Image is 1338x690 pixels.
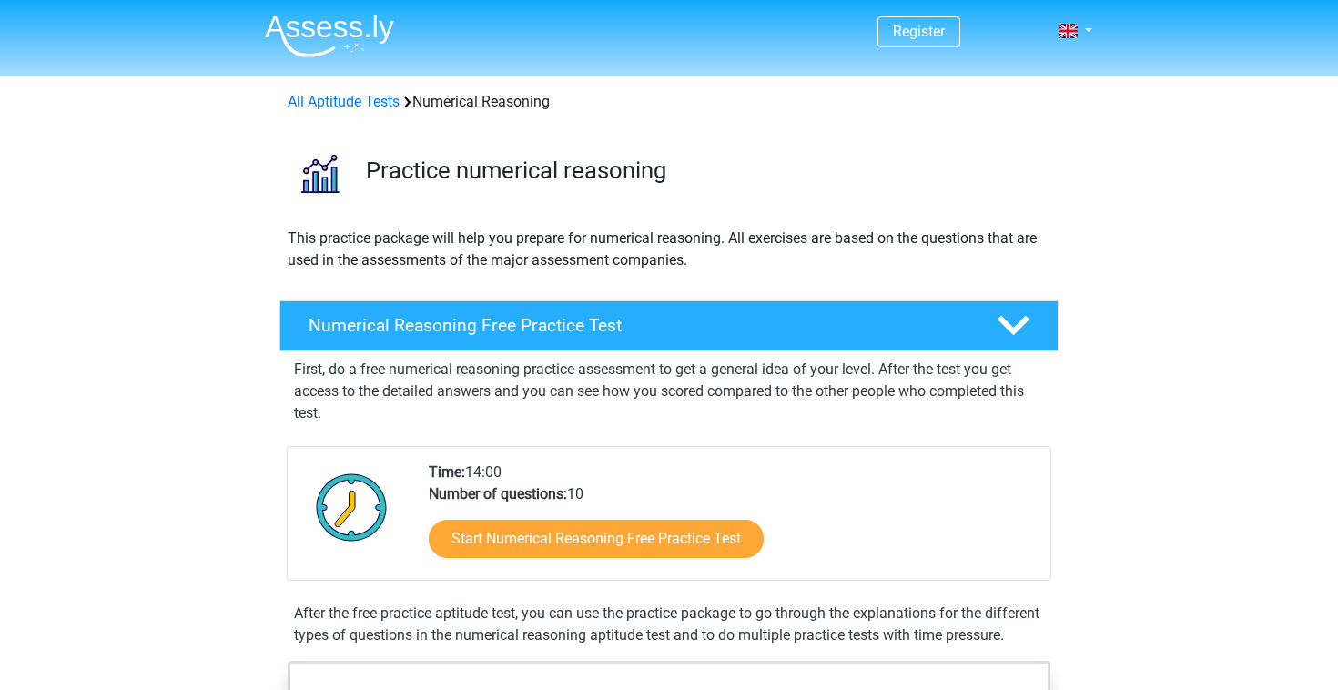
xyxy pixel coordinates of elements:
[429,520,764,558] a: Start Numerical Reasoning Free Practice Test
[366,157,1044,185] h3: Practice numerical reasoning
[280,91,1058,113] div: Numerical Reasoning
[288,93,400,110] a: All Aptitude Tests
[429,463,465,481] b: Time:
[306,462,398,553] img: Clock
[429,485,567,502] b: Number of questions:
[288,228,1050,271] p: This practice package will help you prepare for numerical reasoning. All exercises are based on t...
[294,359,1044,424] p: First, do a free numerical reasoning practice assessment to get a general idea of your level. Aft...
[272,300,1066,351] a: Numerical Reasoning Free Practice Test
[287,603,1051,646] div: After the free practice aptitude test, you can use the practice package to go through the explana...
[280,135,358,212] img: numerical reasoning
[265,15,394,57] img: Assessly
[415,462,1049,580] div: 14:00 10
[893,23,945,40] a: Register
[309,315,968,336] h4: Numerical Reasoning Free Practice Test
